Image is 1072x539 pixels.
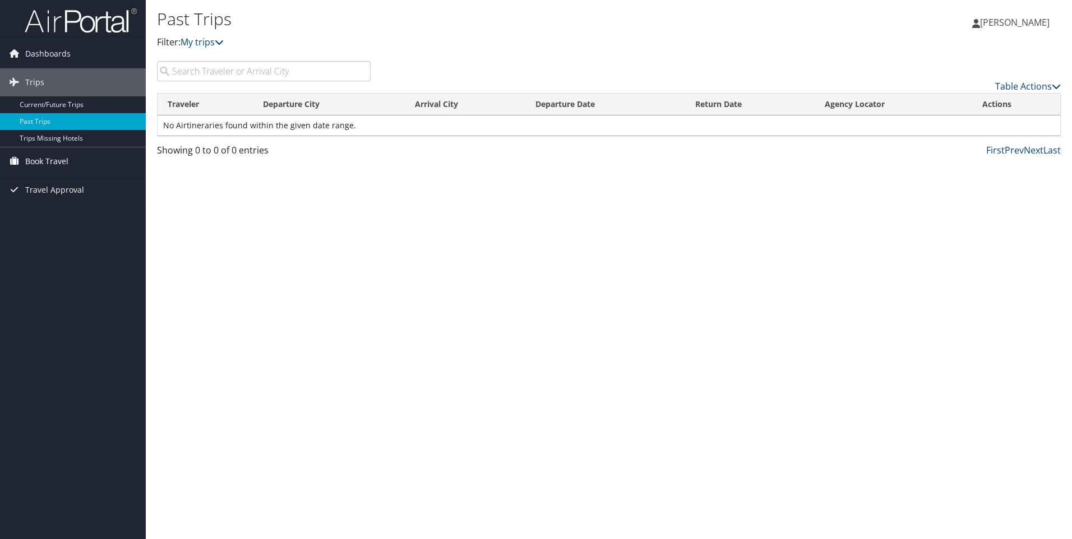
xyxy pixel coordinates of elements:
[1005,144,1024,156] a: Prev
[158,94,253,115] th: Traveler: activate to sort column ascending
[157,35,760,50] p: Filter:
[525,94,685,115] th: Departure Date: activate to sort column ascending
[157,61,371,81] input: Search Traveler or Arrival City
[157,143,371,162] div: Showing 0 to 0 of 0 entries
[405,94,525,115] th: Arrival City: activate to sort column ascending
[972,94,1060,115] th: Actions
[685,94,815,115] th: Return Date: activate to sort column ascending
[972,6,1061,39] a: [PERSON_NAME]
[25,147,68,175] span: Book Travel
[253,94,405,115] th: Departure City: activate to sort column ascending
[158,115,1060,136] td: No Airtineraries found within the given date range.
[815,94,972,115] th: Agency Locator: activate to sort column ascending
[25,68,44,96] span: Trips
[181,36,224,48] a: My trips
[1024,144,1043,156] a: Next
[980,16,1050,29] span: [PERSON_NAME]
[25,40,71,68] span: Dashboards
[157,7,760,31] h1: Past Trips
[25,176,84,204] span: Travel Approval
[25,7,137,34] img: airportal-logo.png
[995,80,1061,92] a: Table Actions
[986,144,1005,156] a: First
[1043,144,1061,156] a: Last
